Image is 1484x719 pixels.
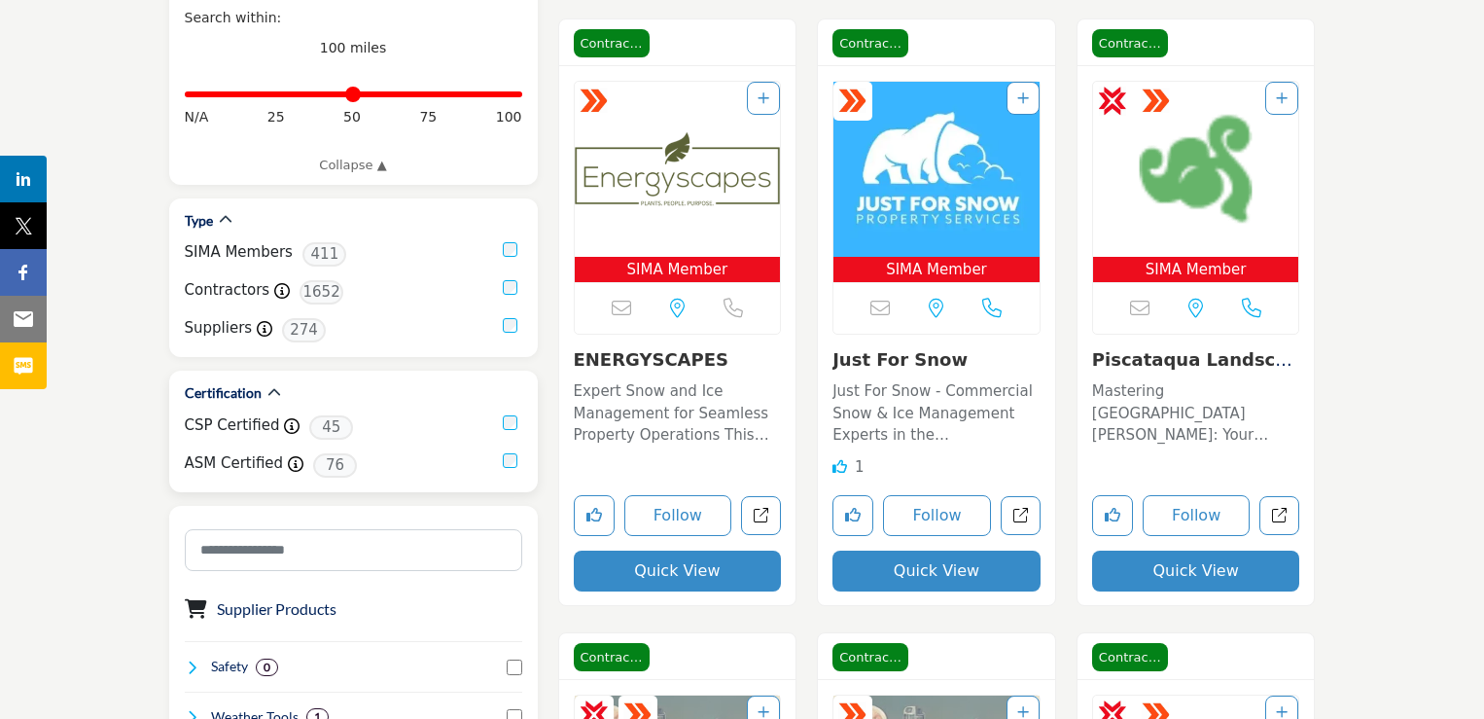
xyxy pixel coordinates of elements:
[1092,380,1300,447] p: Mastering [GEOGRAPHIC_DATA] [PERSON_NAME]: Your Trusted Partner for Comprehensive Snow and Ice So...
[313,453,357,478] span: 76
[507,660,522,675] input: Select Safety checkbox
[579,259,777,281] span: SIMA Member
[1001,496,1041,536] a: Open just-for-snow in new tab
[574,349,782,371] h3: ENERGYSCAPES
[503,318,517,333] input: Suppliers checkbox
[575,82,781,257] img: ENERGYSCAPES
[185,279,270,302] label: Contractors
[503,415,517,430] input: CSP Certified checkbox
[1092,29,1168,58] span: Contractor
[574,349,729,370] a: ENERGYSCAPES
[832,643,908,672] span: Contractor
[267,107,285,127] span: 25
[832,459,847,474] i: Like
[320,40,387,55] span: 100 miles
[574,29,650,58] span: Contractor
[1092,495,1133,536] button: Like listing
[343,107,361,127] span: 50
[580,87,609,116] img: ASM Certified Badge Icon
[503,453,517,468] input: ASM Certified checkbox
[1143,495,1251,536] button: Follow
[832,376,1041,447] a: Just For Snow - Commercial Snow & Ice Management Experts in the [GEOGRAPHIC_DATA] Area At Just Fo...
[185,211,213,231] h2: Type
[419,107,437,127] span: 75
[185,452,284,475] label: ASM Certified
[1092,643,1168,672] span: Contractor
[832,29,908,58] span: Contractor
[758,90,769,106] a: Add To List
[300,280,343,305] span: 1652
[211,657,248,676] h4: Safety: Safety refers to the measures, practices, and protocols implemented to protect individual...
[217,597,336,621] button: Supplier Products
[1276,90,1288,106] a: Add To List
[185,156,522,175] a: Collapse ▲
[185,383,262,403] h2: Certification
[574,376,782,447] a: Expert Snow and Ice Management for Seamless Property Operations This company excels in providing ...
[832,349,1041,371] h3: Just For Snow
[309,415,353,440] span: 45
[832,495,873,536] button: Like listing
[855,458,865,476] span: 1
[1142,87,1171,116] img: ASM Certified Badge Icon
[838,87,867,116] img: ASM Certified Badge Icon
[837,259,1036,281] span: SIMA Member
[1259,496,1299,536] a: Open piscataqua-landscaping-tree-service in new tab
[1098,87,1127,116] img: CSP Certified Badge Icon
[1097,259,1295,281] span: SIMA Member
[282,318,326,342] span: 274
[185,241,293,264] label: SIMA Members
[503,242,517,257] input: SIMA Members checkbox
[575,82,781,283] a: Open Listing in new tab
[185,8,522,28] div: Search within:
[185,414,280,437] label: CSP Certified
[741,496,781,536] a: Open energyscapes in new tab
[185,107,209,127] span: N/A
[832,380,1041,447] p: Just For Snow - Commercial Snow & Ice Management Experts in the [GEOGRAPHIC_DATA] Area At Just Fo...
[302,242,346,267] span: 411
[832,551,1041,592] button: Quick View
[1092,376,1300,447] a: Mastering [GEOGRAPHIC_DATA] [PERSON_NAME]: Your Trusted Partner for Comprehensive Snow and Ice So...
[185,529,522,571] input: Search Category
[185,317,253,340] label: Suppliers
[496,107,522,127] span: 100
[1092,349,1300,391] a: Piscataqua Landscapi...
[1092,349,1300,371] h3: Piscataqua Landscaping & Tree Service
[1093,82,1299,257] img: Piscataqua Landscaping & Tree Service
[832,349,968,370] a: Just For Snow
[574,551,782,592] button: Quick View
[1017,90,1029,106] a: Add To List
[574,643,650,672] span: Contractor
[574,380,782,447] p: Expert Snow and Ice Management for Seamless Property Operations This company excels in providing ...
[833,82,1040,257] img: Just For Snow
[503,280,517,295] input: Contractors checkbox
[264,661,270,674] b: 0
[883,495,991,536] button: Follow
[624,495,732,536] button: Follow
[256,659,278,676] div: 0 Results For Safety
[1093,82,1299,283] a: Open Listing in new tab
[574,495,615,536] button: Like listing
[1092,551,1300,592] button: Quick View
[833,82,1040,283] a: Open Listing in new tab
